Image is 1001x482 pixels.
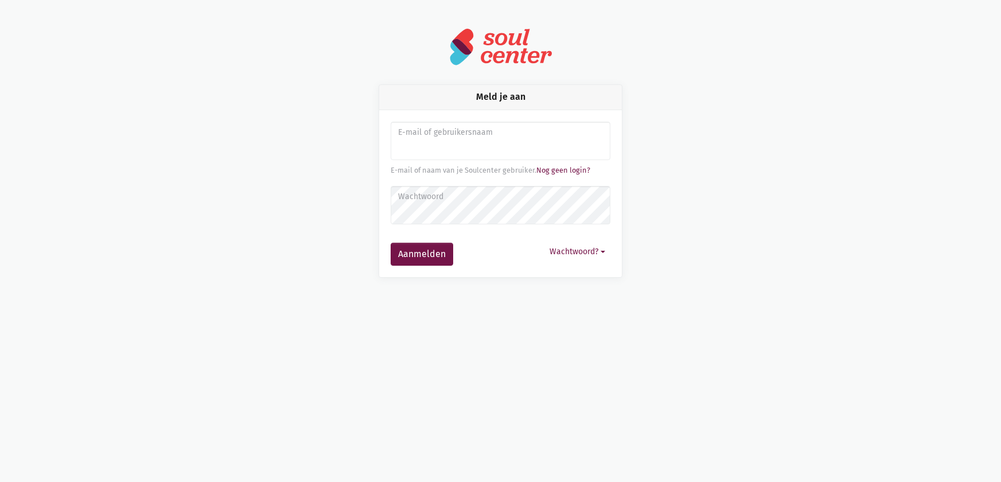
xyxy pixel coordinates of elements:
[449,28,552,66] img: logo-soulcenter-full.svg
[391,165,610,176] div: E-mail of naam van je Soulcenter gebruiker.
[398,126,603,139] label: E-mail of gebruikersnaam
[544,243,610,261] button: Wachtwoord?
[391,243,453,266] button: Aanmelden
[398,191,603,203] label: Wachtwoord
[391,122,610,266] form: Aanmelden
[536,166,590,174] a: Nog geen login?
[379,85,622,110] div: Meld je aan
